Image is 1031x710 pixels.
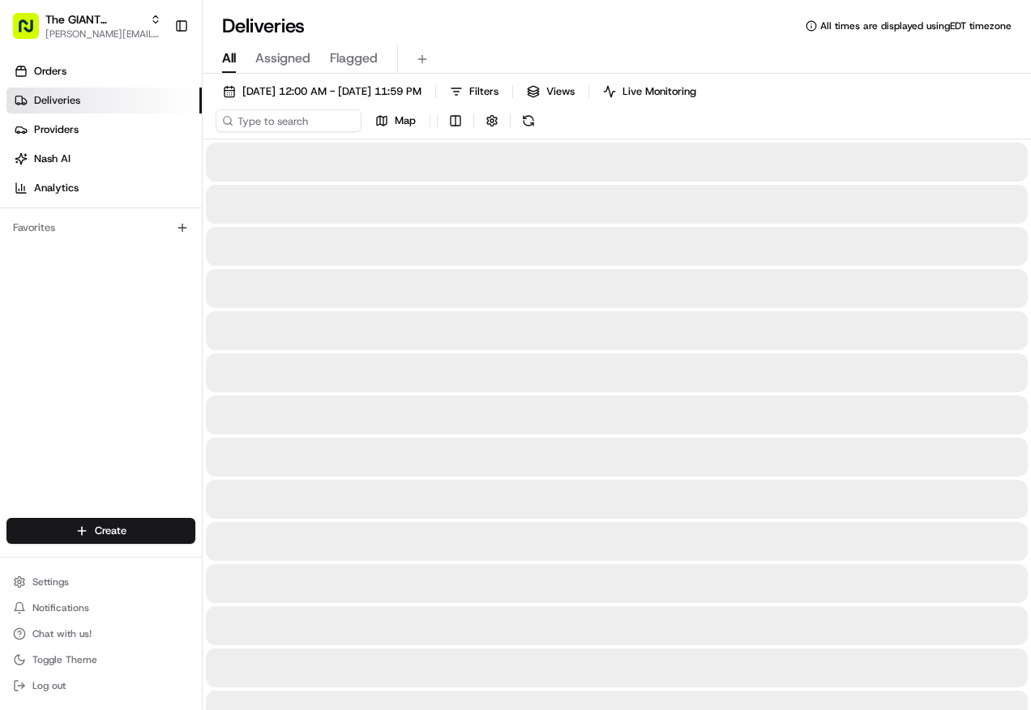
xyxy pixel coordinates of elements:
[242,84,421,99] span: [DATE] 12:00 AM - [DATE] 11:59 PM
[95,524,126,538] span: Create
[6,571,195,593] button: Settings
[517,109,540,132] button: Refresh
[6,146,202,172] a: Nash AI
[34,181,79,195] span: Analytics
[520,80,582,103] button: Views
[395,113,416,128] span: Map
[6,88,202,113] a: Deliveries
[622,84,696,99] span: Live Monitoring
[32,575,69,588] span: Settings
[34,64,66,79] span: Orders
[32,679,66,692] span: Log out
[443,80,506,103] button: Filters
[6,622,195,645] button: Chat with us!
[216,80,429,103] button: [DATE] 12:00 AM - [DATE] 11:59 PM
[6,6,168,45] button: The GIANT Company[PERSON_NAME][EMAIL_ADDRESS][PERSON_NAME][DOMAIN_NAME]
[32,627,92,640] span: Chat with us!
[6,674,195,697] button: Log out
[222,13,305,39] h1: Deliveries
[330,49,378,68] span: Flagged
[6,58,202,84] a: Orders
[6,215,195,241] div: Favorites
[45,28,161,41] button: [PERSON_NAME][EMAIL_ADDRESS][PERSON_NAME][DOMAIN_NAME]
[34,152,71,166] span: Nash AI
[34,122,79,137] span: Providers
[546,84,575,99] span: Views
[469,84,498,99] span: Filters
[34,93,80,108] span: Deliveries
[6,648,195,671] button: Toggle Theme
[222,49,236,68] span: All
[6,597,195,619] button: Notifications
[596,80,704,103] button: Live Monitoring
[45,11,143,28] button: The GIANT Company
[368,109,423,132] button: Map
[216,109,361,132] input: Type to search
[32,653,97,666] span: Toggle Theme
[255,49,310,68] span: Assigned
[32,601,89,614] span: Notifications
[6,175,202,201] a: Analytics
[6,518,195,544] button: Create
[6,117,202,143] a: Providers
[820,19,1012,32] span: All times are displayed using EDT timezone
